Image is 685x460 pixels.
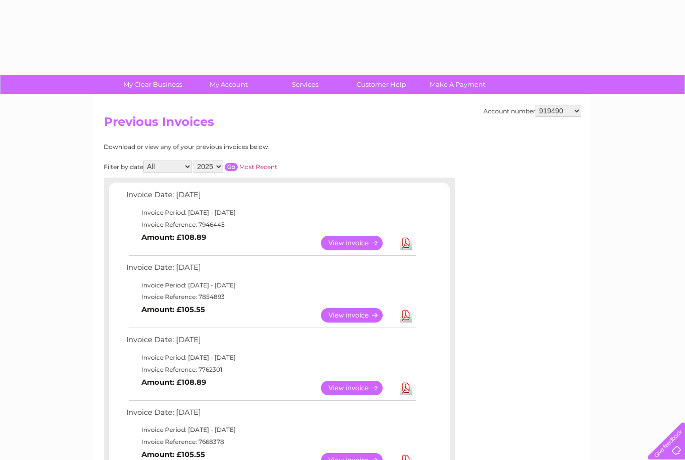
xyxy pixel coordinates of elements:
div: Download or view any of your previous invoices below. [104,143,367,150]
td: Invoice Reference: 7762301 [124,364,417,376]
b: Amount: £108.89 [141,233,206,242]
a: My Account [188,75,270,94]
a: Most Recent [239,163,277,171]
a: Make A Payment [416,75,499,94]
td: Invoice Date: [DATE] [124,333,417,352]
td: Invoice Reference: 7854893 [124,291,417,303]
a: View [321,381,395,395]
a: Customer Help [340,75,423,94]
div: Filter by date [104,161,367,173]
td: Invoice Date: [DATE] [124,261,417,279]
b: Amount: £108.89 [141,378,206,387]
div: Account number [483,105,581,117]
a: Download [400,381,412,395]
a: Services [264,75,347,94]
td: Invoice Period: [DATE] - [DATE] [124,279,417,291]
h2: Previous Invoices [104,115,581,134]
a: Download [400,236,412,250]
b: Amount: £105.55 [141,450,205,459]
a: View [321,236,395,250]
td: Invoice Period: [DATE] - [DATE] [124,424,417,436]
td: Invoice Date: [DATE] [124,188,417,207]
b: Amount: £105.55 [141,305,205,314]
td: Invoice Reference: 7946445 [124,219,417,231]
td: Invoice Period: [DATE] - [DATE] [124,352,417,364]
td: Invoice Period: [DATE] - [DATE] [124,207,417,219]
td: Invoice Date: [DATE] [124,406,417,424]
td: Invoice Reference: 7668378 [124,436,417,448]
a: View [321,308,395,323]
a: My Clear Business [111,75,194,94]
a: Download [400,308,412,323]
